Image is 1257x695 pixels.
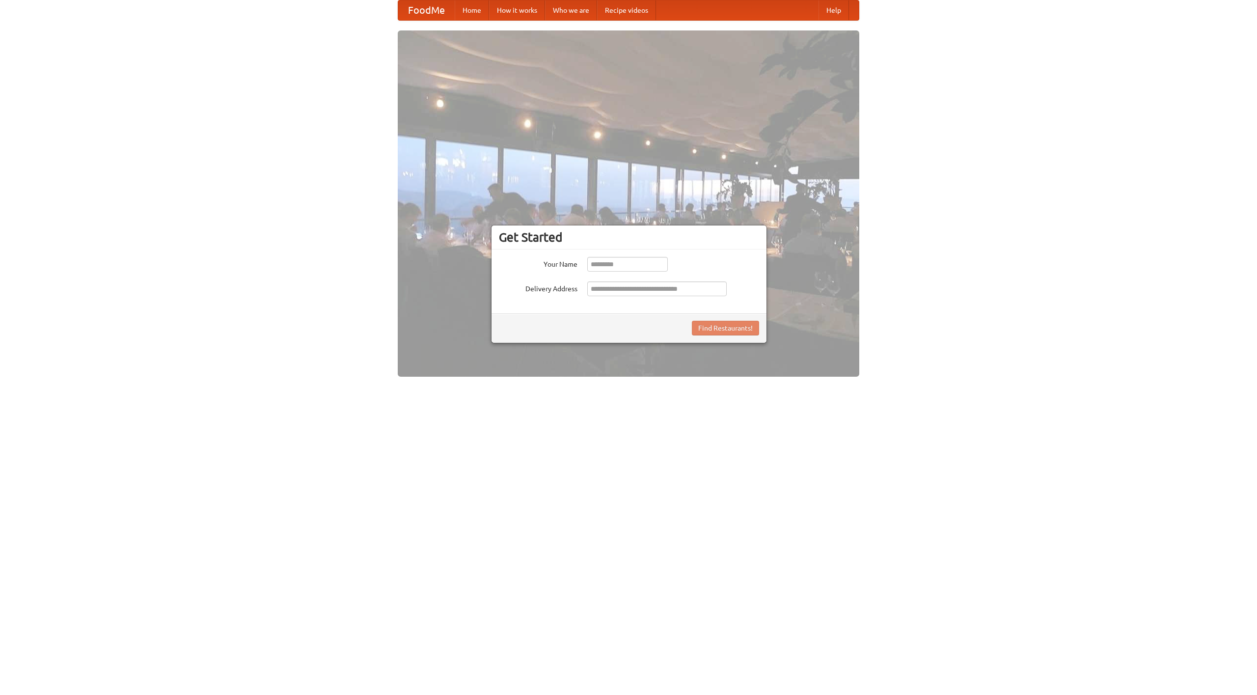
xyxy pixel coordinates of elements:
label: Your Name [499,257,577,269]
h3: Get Started [499,230,759,245]
label: Delivery Address [499,281,577,294]
button: Find Restaurants! [692,321,759,335]
a: Recipe videos [597,0,656,20]
a: Home [455,0,489,20]
a: How it works [489,0,545,20]
a: FoodMe [398,0,455,20]
a: Help [819,0,849,20]
a: Who we are [545,0,597,20]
